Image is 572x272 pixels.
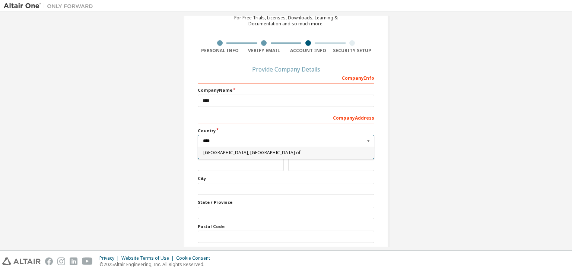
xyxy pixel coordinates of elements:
[198,199,374,205] label: State / Province
[198,48,242,54] div: Personal Info
[121,255,176,261] div: Website Terms of Use
[176,255,214,261] div: Cookie Consent
[234,15,338,27] div: For Free Trials, Licenses, Downloads, Learning & Documentation and so much more.
[99,255,121,261] div: Privacy
[99,261,214,268] p: © 2025 Altair Engineering, Inc. All Rights Reserved.
[45,257,53,265] img: facebook.svg
[198,67,374,72] div: Provide Company Details
[242,48,286,54] div: Verify Email
[2,257,41,265] img: altair_logo.svg
[198,111,374,123] div: Company Address
[198,175,374,181] label: City
[57,257,65,265] img: instagram.svg
[330,48,375,54] div: Security Setup
[198,128,374,134] label: Country
[203,151,369,155] span: [GEOGRAPHIC_DATA], [GEOGRAPHIC_DATA] of
[198,224,374,230] label: Postal Code
[4,2,97,10] img: Altair One
[198,87,374,93] label: Company Name
[82,257,93,265] img: youtube.svg
[70,257,77,265] img: linkedin.svg
[286,48,330,54] div: Account Info
[198,72,374,83] div: Company Info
